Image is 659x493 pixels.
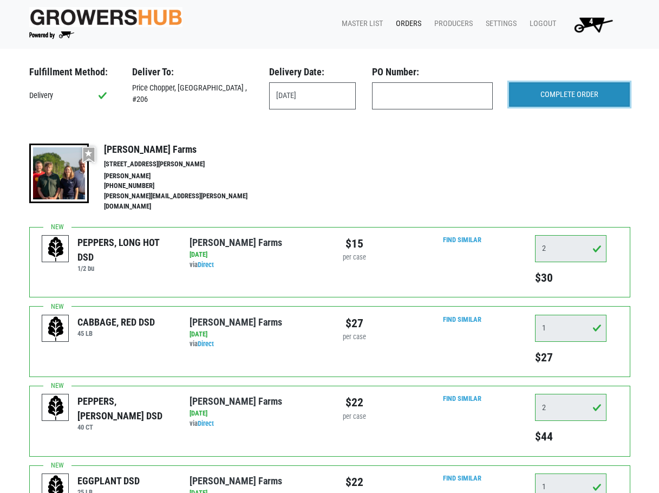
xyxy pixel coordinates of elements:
img: Powered by Big Wheelbarrow [29,31,74,39]
a: Logout [521,14,560,34]
h6: 40 CT [77,423,173,431]
a: Find Similar [443,315,481,323]
a: [PERSON_NAME] Farms [190,395,282,407]
a: Orders [387,14,426,34]
li: [PHONE_NUMBER] [104,181,271,191]
div: PEPPERS, [PERSON_NAME] DSD [77,394,173,423]
a: Find Similar [443,474,481,482]
a: Direct [198,261,214,269]
a: Direct [198,419,214,427]
a: Direct [198,340,214,348]
h3: PO Number: [372,66,493,78]
div: $22 [338,473,371,491]
img: thumbnail-8a08f3346781c529aa742b86dead986c.jpg [29,144,89,203]
div: $15 [338,235,371,252]
img: placeholder-variety-43d6402dacf2d531de610a020419775a.svg [42,394,69,421]
li: [PERSON_NAME] [104,171,271,181]
h6: 1/2 bu [77,264,173,273]
a: Producers [426,14,477,34]
div: [DATE] [190,329,321,340]
div: $27 [338,315,371,332]
div: [DATE] [190,250,321,260]
input: COMPLETE ORDER [509,82,630,107]
div: PEPPERS, LONG HOT DSD [77,235,173,264]
h5: $44 [535,430,606,444]
a: Find Similar [443,394,481,403]
li: [STREET_ADDRESS][PERSON_NAME] [104,159,271,170]
a: Find Similar [443,236,481,244]
div: EGGPLANT DSD [77,473,140,488]
a: 4 [560,14,622,35]
img: placeholder-variety-43d6402dacf2d531de610a020419775a.svg [42,236,69,263]
h3: Fulfillment Method: [29,66,116,78]
div: Price Chopper, [GEOGRAPHIC_DATA] , #206 [124,82,261,106]
a: Settings [477,14,521,34]
div: per case [338,412,371,422]
a: Master List [333,14,387,34]
h3: Delivery Date: [269,66,356,78]
div: via [190,260,321,270]
div: $22 [338,394,371,411]
div: CABBAGE, RED DSD [77,315,155,329]
h6: 45 LB [77,329,155,338]
input: Qty [535,315,606,342]
img: original-fc7597fdc6adbb9d0e2ae620e786d1a2.jpg [29,7,183,27]
h5: $30 [535,271,606,285]
input: Select Date [269,82,356,109]
img: Cart [569,14,617,35]
div: via [190,419,321,429]
h3: Deliver To: [132,66,253,78]
div: [DATE] [190,408,321,419]
a: [PERSON_NAME] Farms [190,475,282,486]
a: [PERSON_NAME] Farms [190,316,282,328]
input: Qty [535,235,606,262]
img: placeholder-variety-43d6402dacf2d531de610a020419775a.svg [42,315,69,342]
span: 4 [589,17,593,26]
a: [PERSON_NAME] Farms [190,237,282,248]
h5: $27 [535,351,606,365]
div: per case [338,332,371,342]
div: via [190,339,321,349]
h4: [PERSON_NAME] Farms [104,144,271,155]
input: Qty [535,394,606,421]
li: [PERSON_NAME][EMAIL_ADDRESS][PERSON_NAME][DOMAIN_NAME] [104,191,271,212]
div: per case [338,252,371,263]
